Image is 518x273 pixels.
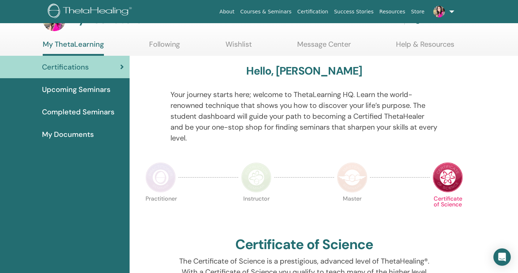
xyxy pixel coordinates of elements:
[297,40,351,54] a: Message Center
[48,4,134,20] img: logo.png
[149,40,180,54] a: Following
[331,5,376,18] a: Success Stories
[146,162,176,193] img: Practitioner
[237,5,295,18] a: Courses & Seminars
[294,5,331,18] a: Certification
[408,5,428,18] a: Store
[42,106,114,117] span: Completed Seminars
[146,196,176,226] p: Practitioner
[337,162,367,193] img: Master
[433,196,463,226] p: Certificate of Science
[241,196,271,226] p: Instructor
[241,162,271,193] img: Instructor
[433,162,463,193] img: Certificate of Science
[42,129,94,140] span: My Documents
[376,5,408,18] a: Resources
[493,248,511,266] div: Open Intercom Messenger
[226,40,252,54] a: Wishlist
[337,196,367,226] p: Master
[69,13,143,26] h3: My Dashboard
[396,40,454,54] a: Help & Resources
[216,5,237,18] a: About
[42,84,110,95] span: Upcoming Seminars
[235,236,374,253] h2: Certificate of Science
[170,89,438,143] p: Your journey starts here; welcome to ThetaLearning HQ. Learn the world-renowned technique that sh...
[246,64,362,77] h3: Hello, [PERSON_NAME]
[433,6,445,17] img: default.jpg
[43,40,104,56] a: My ThetaLearning
[42,62,89,72] span: Certifications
